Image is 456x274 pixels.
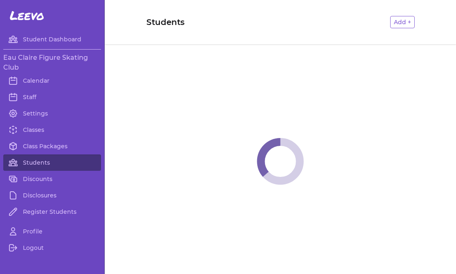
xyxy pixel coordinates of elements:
a: Disclosures [3,187,101,204]
a: Settings [3,105,101,122]
a: Class Packages [3,138,101,154]
a: Classes [3,122,101,138]
a: Calendar [3,72,101,89]
a: Register Students [3,204,101,220]
button: Add + [390,16,415,28]
a: Logout [3,240,101,256]
a: Profile [3,223,101,240]
a: Discounts [3,171,101,187]
span: Leevo [10,8,44,23]
a: Students [3,154,101,171]
h3: Eau Claire Figure Skating Club [3,53,101,72]
a: Staff [3,89,101,105]
a: Student Dashboard [3,31,101,48]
